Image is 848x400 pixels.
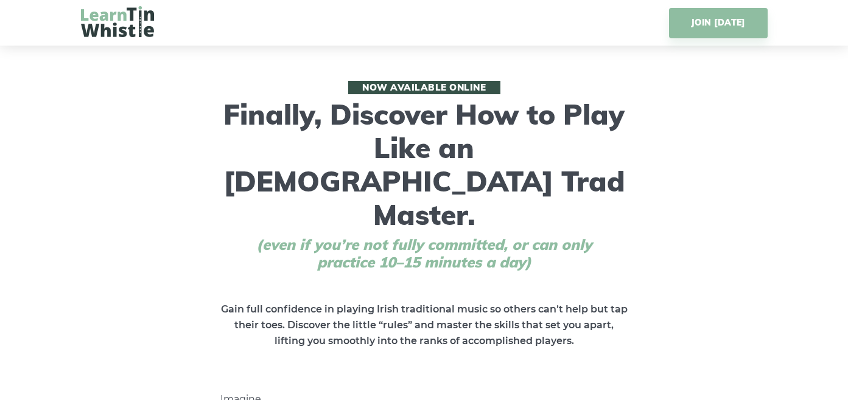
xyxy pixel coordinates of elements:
img: LearnTinWhistle.com [81,6,154,37]
a: JOIN [DATE] [669,8,767,38]
span: (even if you’re not fully committed, or can only practice 10–15 minutes a day) [233,236,616,271]
span: Now available online [348,81,500,94]
h1: Finally, Discover How to Play Like an [DEMOGRAPHIC_DATA] Trad Master. [214,81,634,271]
strong: Gain full confidence in playing Irish traditional music so others can’t help but tap their toes. ... [221,303,628,347]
